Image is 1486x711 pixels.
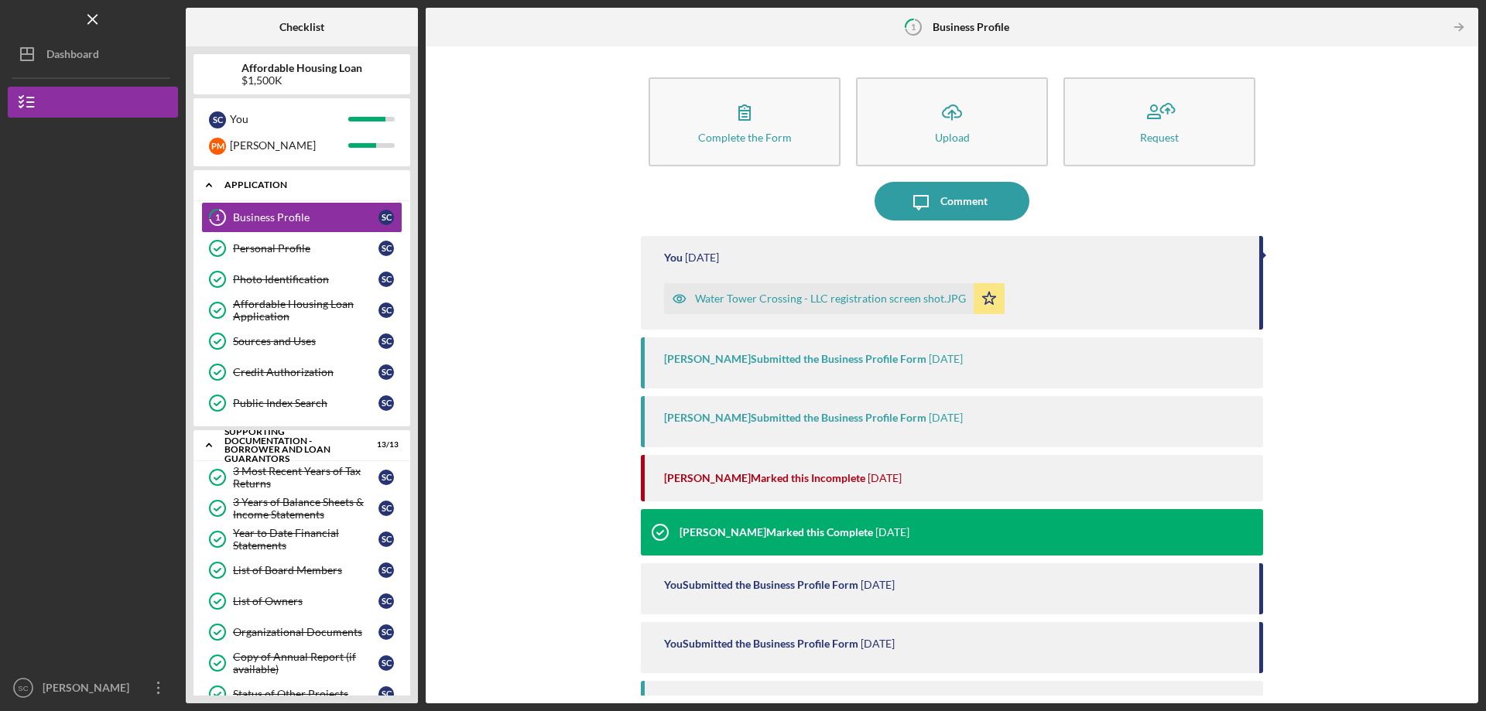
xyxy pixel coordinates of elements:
[664,412,926,424] div: [PERSON_NAME] Submitted the Business Profile Form
[201,326,402,357] a: Sources and UsesSC
[224,180,391,190] div: Application
[241,62,362,74] b: Affordable Housing Loan
[856,77,1048,166] button: Upload
[378,562,394,578] div: S C
[224,427,360,463] div: Supporting Documentation - Borrower and Loan Guarantors
[201,295,402,326] a: Affordable Housing Loan ApplicationSC
[698,132,792,143] div: Complete the Form
[378,395,394,411] div: S C
[279,21,324,33] b: Checklist
[201,617,402,648] a: Organizational DocumentsSC
[664,353,926,365] div: [PERSON_NAME] Submitted the Business Profile Form
[929,353,963,365] time: 2025-08-19 14:44
[1140,132,1179,143] div: Request
[680,526,873,538] div: [PERSON_NAME] Marked this Complete
[233,626,378,638] div: Organizational Documents
[201,555,402,586] a: List of Board MembersSC
[8,672,178,703] button: SC[PERSON_NAME]
[233,242,378,255] div: Personal Profile
[18,684,28,692] text: SC
[875,526,909,538] time: 2025-08-06 18:47
[230,132,348,159] div: [PERSON_NAME]
[201,648,402,679] a: Copy of Annual Report (if available)SC
[201,679,402,709] a: Status of Other ProjectsSC
[695,292,966,305] div: Water Tower Crossing - LLC registration screen shot.JPG
[371,440,399,450] div: 13 / 13
[911,22,916,32] tspan: 1
[209,111,226,128] div: S C
[868,472,902,484] time: 2025-08-19 14:41
[233,651,378,675] div: Copy of Annual Report (if available)
[233,496,378,521] div: 3 Years of Balance Sheets & Income Statements
[230,106,348,132] div: You
[929,412,963,424] time: 2025-08-19 14:41
[664,472,865,484] div: [PERSON_NAME] Marked this Incomplete
[649,77,841,166] button: Complete the Form
[378,532,394,547] div: S C
[378,333,394,349] div: S C
[201,233,402,264] a: Personal ProfileSC
[664,283,1005,314] button: Water Tower Crossing - LLC registration screen shot.JPG
[201,388,402,419] a: Public Index SearchSC
[378,272,394,287] div: S C
[201,524,402,555] a: Year to Date Financial StatementsSC
[861,638,895,650] time: 2025-08-04 21:04
[241,74,362,87] div: $1,500K
[378,364,394,380] div: S C
[1063,77,1255,166] button: Request
[201,202,402,233] a: 1Business ProfileSC
[378,210,394,225] div: S C
[201,357,402,388] a: Credit AuthorizationSC
[378,501,394,516] div: S C
[664,251,683,264] div: You
[940,182,988,220] div: Comment
[933,21,1009,33] b: Business Profile
[215,213,220,223] tspan: 1
[378,655,394,671] div: S C
[233,465,378,490] div: 3 Most Recent Years of Tax Returns
[8,39,178,70] button: Dashboard
[201,264,402,295] a: Photo IdentificationSC
[233,211,378,224] div: Business Profile
[875,182,1029,220] button: Comment
[233,564,378,576] div: List of Board Members
[233,595,378,607] div: List of Owners
[209,138,226,155] div: P M
[378,686,394,702] div: S C
[935,132,970,143] div: Upload
[233,366,378,378] div: Credit Authorization
[378,470,394,485] div: S C
[201,462,402,493] a: 3 Most Recent Years of Tax ReturnsSC
[378,624,394,640] div: S C
[233,273,378,285] div: Photo Identification
[685,251,719,264] time: 2025-08-19 20:25
[201,493,402,524] a: 3 Years of Balance Sheets & Income StatementsSC
[233,527,378,552] div: Year to Date Financial Statements
[378,303,394,318] div: S C
[233,397,378,409] div: Public Index Search
[201,586,402,617] a: List of OwnersSC
[378,593,394,609] div: S C
[233,298,378,323] div: Affordable Housing Loan Application
[46,39,99,73] div: Dashboard
[233,335,378,347] div: Sources and Uses
[39,672,139,707] div: [PERSON_NAME]
[378,241,394,256] div: S C
[664,638,858,650] div: You Submitted the Business Profile Form
[861,579,895,591] time: 2025-08-04 21:05
[233,688,378,700] div: Status of Other Projects
[664,579,858,591] div: You Submitted the Business Profile Form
